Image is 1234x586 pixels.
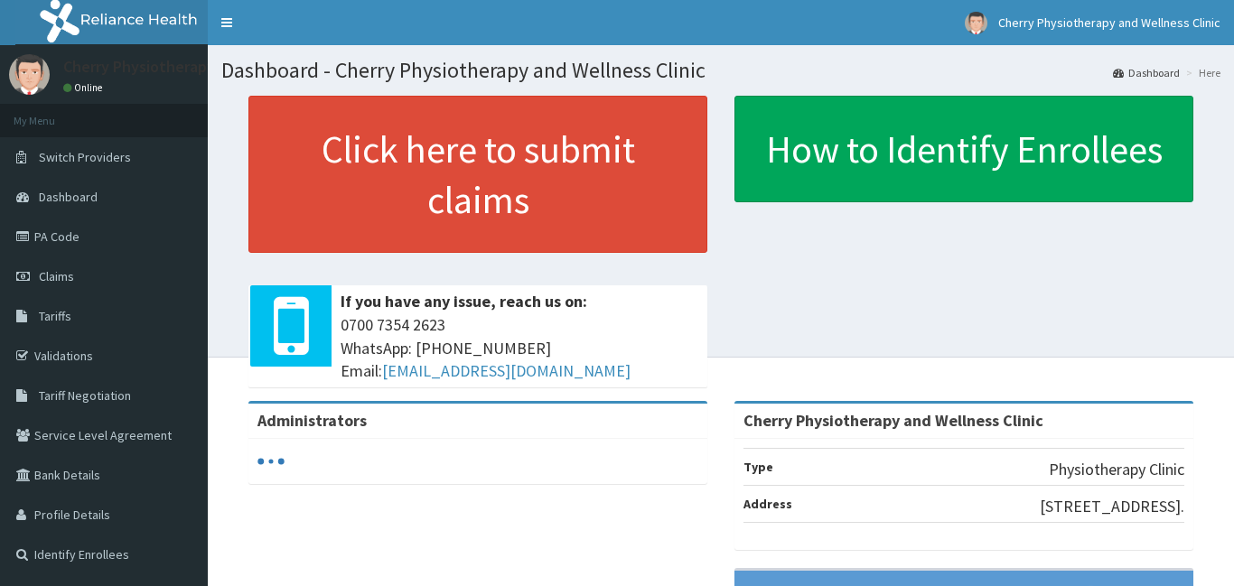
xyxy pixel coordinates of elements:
[734,96,1193,202] a: How to Identify Enrollees
[743,410,1043,431] strong: Cherry Physiotherapy and Wellness Clinic
[9,54,50,95] img: User Image
[39,387,131,404] span: Tariff Negotiation
[743,459,773,475] b: Type
[382,360,631,381] a: [EMAIL_ADDRESS][DOMAIN_NAME]
[39,268,74,284] span: Claims
[965,12,987,34] img: User Image
[341,313,698,383] span: 0700 7354 2623 WhatsApp: [PHONE_NUMBER] Email:
[1040,495,1184,518] p: [STREET_ADDRESS].
[63,59,353,75] p: Cherry Physiotherapy and Wellness Clinic
[221,59,1220,82] h1: Dashboard - Cherry Physiotherapy and Wellness Clinic
[39,189,98,205] span: Dashboard
[257,410,367,431] b: Administrators
[257,448,285,475] svg: audio-loading
[248,96,707,253] a: Click here to submit claims
[63,81,107,94] a: Online
[1113,65,1180,80] a: Dashboard
[341,291,587,312] b: If you have any issue, reach us on:
[39,308,71,324] span: Tariffs
[998,14,1220,31] span: Cherry Physiotherapy and Wellness Clinic
[1049,458,1184,481] p: Physiotherapy Clinic
[743,496,792,512] b: Address
[39,149,131,165] span: Switch Providers
[1182,65,1220,80] li: Here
